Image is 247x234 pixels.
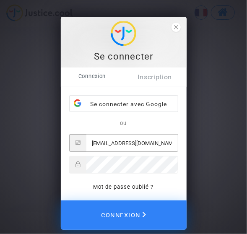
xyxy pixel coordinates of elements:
input: Password [86,156,178,173]
div: Se connecter [65,50,182,63]
input: Email [86,135,178,151]
div: Se connecter avec Google [70,96,178,112]
span: close [172,23,181,32]
span: Connexion [101,206,146,224]
button: Connexion [61,200,187,230]
span: Connexion [61,68,124,85]
a: Inscription [124,68,187,87]
a: Mot de passe oublié ? [94,184,154,190]
span: ou [120,120,127,126]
